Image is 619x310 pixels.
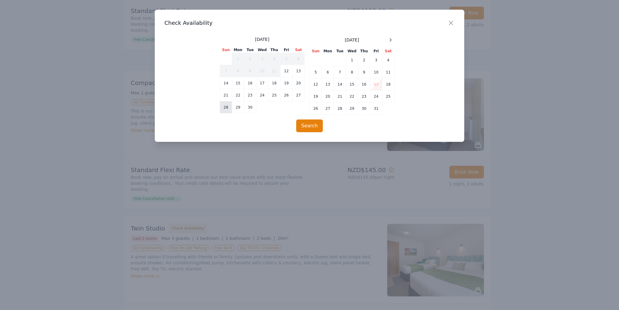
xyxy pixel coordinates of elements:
[334,66,346,78] td: 7
[358,54,370,66] td: 2
[358,78,370,90] td: 16
[334,103,346,115] td: 28
[280,47,293,53] th: Fri
[322,103,334,115] td: 27
[232,65,244,77] td: 8
[256,65,268,77] td: 10
[280,53,293,65] td: 5
[280,77,293,89] td: 19
[293,65,305,77] td: 13
[370,66,382,78] td: 10
[244,77,256,89] td: 16
[382,48,394,54] th: Sat
[370,78,382,90] td: 17
[358,66,370,78] td: 9
[382,66,394,78] td: 11
[280,89,293,101] td: 26
[346,78,358,90] td: 15
[255,36,269,42] span: [DATE]
[310,66,322,78] td: 5
[382,78,394,90] td: 18
[334,90,346,103] td: 21
[310,90,322,103] td: 19
[358,48,370,54] th: Thu
[256,89,268,101] td: 24
[268,77,280,89] td: 18
[296,119,323,132] button: Search
[382,54,394,66] td: 4
[232,77,244,89] td: 15
[268,89,280,101] td: 25
[382,90,394,103] td: 25
[280,65,293,77] td: 12
[346,48,358,54] th: Wed
[310,103,322,115] td: 26
[220,65,232,77] td: 7
[268,53,280,65] td: 4
[310,48,322,54] th: Sun
[256,47,268,53] th: Wed
[322,66,334,78] td: 6
[268,65,280,77] td: 11
[370,103,382,115] td: 31
[244,65,256,77] td: 9
[370,48,382,54] th: Fri
[232,47,244,53] th: Mon
[256,77,268,89] td: 17
[358,103,370,115] td: 30
[220,89,232,101] td: 21
[334,48,346,54] th: Tue
[244,101,256,113] td: 30
[370,90,382,103] td: 24
[293,77,305,89] td: 20
[310,78,322,90] td: 12
[370,54,382,66] td: 3
[244,53,256,65] td: 2
[220,101,232,113] td: 28
[334,78,346,90] td: 14
[346,90,358,103] td: 22
[268,47,280,53] th: Thu
[220,47,232,53] th: Sun
[232,89,244,101] td: 22
[346,66,358,78] td: 8
[232,101,244,113] td: 29
[293,53,305,65] td: 6
[345,37,359,43] span: [DATE]
[322,78,334,90] td: 13
[256,53,268,65] td: 3
[232,53,244,65] td: 1
[220,77,232,89] td: 14
[322,90,334,103] td: 20
[293,89,305,101] td: 27
[346,103,358,115] td: 29
[346,54,358,66] td: 1
[322,48,334,54] th: Mon
[358,90,370,103] td: 23
[244,89,256,101] td: 23
[244,47,256,53] th: Tue
[164,19,455,27] h3: Check Availability
[293,47,305,53] th: Sat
